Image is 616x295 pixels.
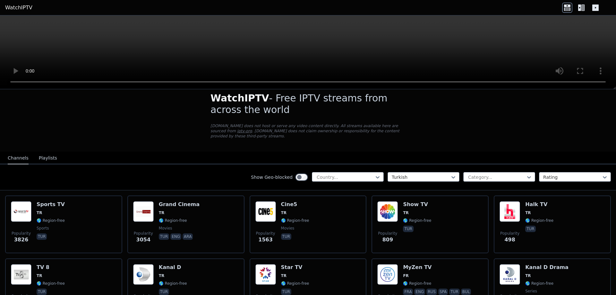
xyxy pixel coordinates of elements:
[403,264,472,271] h6: MyZen TV
[159,273,164,278] span: TR
[159,210,164,215] span: TR
[255,201,276,222] img: Cine5
[134,231,153,236] span: Popularity
[403,273,408,278] span: FR
[210,123,406,139] p: [DOMAIN_NAME] does not host or serve any video content directly. All streams available here are s...
[12,231,31,236] span: Popularity
[403,201,431,208] h6: Show TV
[237,129,252,133] a: iptv-org
[377,264,398,285] img: MyZen TV
[37,218,65,223] span: 🌎 Region-free
[136,236,151,244] span: 3054
[210,92,406,116] h1: - Free IPTV streams from across the world
[281,201,309,208] h6: Cine5
[281,210,287,215] span: TR
[378,231,397,236] span: Popularity
[500,264,520,285] img: Kanal D Drama
[504,236,515,244] span: 498
[256,231,275,236] span: Popularity
[426,289,437,295] p: rus
[525,218,553,223] span: 🌎 Region-free
[414,289,425,295] p: eng
[37,226,49,231] span: sports
[403,281,431,286] span: 🌎 Region-free
[159,289,169,295] p: tur
[159,264,187,271] h6: Kanal D
[37,289,47,295] p: tur
[159,281,187,286] span: 🌎 Region-free
[183,233,193,240] p: ara
[281,281,309,286] span: 🌎 Region-free
[403,289,413,295] p: fra
[461,289,471,295] p: bul
[500,201,520,222] img: Halk TV
[449,289,459,295] p: tur
[525,201,553,208] h6: Halk TV
[37,264,65,271] h6: TV 8
[39,152,57,164] button: Playlists
[37,210,42,215] span: TR
[255,264,276,285] img: Star TV
[133,264,154,285] img: Kanal D
[525,281,553,286] span: 🌎 Region-free
[11,201,31,222] img: Sports TV
[525,264,569,271] h6: Kanal D Drama
[382,236,393,244] span: 809
[438,289,448,295] p: spa
[281,289,291,295] p: tur
[159,201,200,208] h6: Grand Cinema
[525,226,535,232] p: tur
[500,231,519,236] span: Popularity
[281,226,295,231] span: movies
[159,218,187,223] span: 🌎 Region-free
[403,210,408,215] span: TR
[258,236,273,244] span: 1563
[281,218,309,223] span: 🌎 Region-free
[525,289,537,294] span: series
[403,218,431,223] span: 🌎 Region-free
[525,210,531,215] span: TR
[210,92,269,104] span: WatchIPTV
[5,4,32,12] a: WatchIPTV
[159,226,172,231] span: movies
[37,281,65,286] span: 🌎 Region-free
[281,273,287,278] span: TR
[11,264,31,285] img: TV 8
[170,233,181,240] p: eng
[281,264,309,271] h6: Star TV
[8,152,29,164] button: Channels
[37,201,65,208] h6: Sports TV
[159,233,169,240] p: tur
[525,273,531,278] span: TR
[403,226,413,232] p: tur
[37,273,42,278] span: TR
[37,233,47,240] p: tur
[377,201,398,222] img: Show TV
[14,236,29,244] span: 3826
[281,233,291,240] p: tur
[133,201,154,222] img: Grand Cinema
[251,174,293,180] label: Show Geo-blocked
